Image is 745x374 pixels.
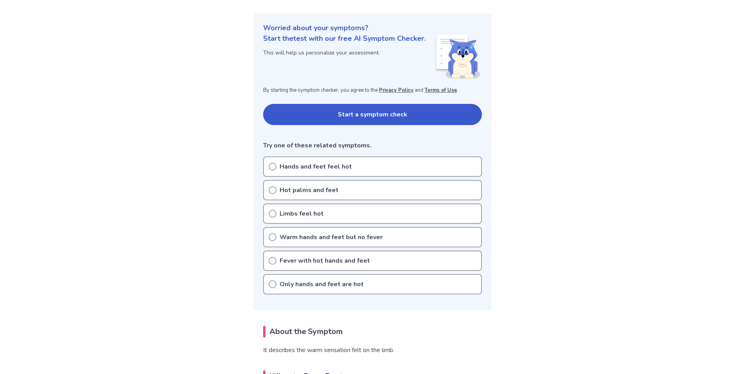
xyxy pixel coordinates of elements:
p: Fever with hot hands and feet [280,256,370,265]
p: Limbs feel hot [280,209,324,218]
p: Hands and feet feel hot [280,162,352,171]
p: Start the test with our free AI Symptom Checker. [263,33,426,44]
p: Only hands and feet are hot [280,280,364,289]
p: Hot palms and feet [280,185,339,195]
p: By starting the symptom checker, you agree to the and [263,87,482,94]
p: This will help us personalize your assessment. [263,49,426,57]
a: Terms of Use [425,87,457,94]
a: Privacy Policy [379,87,414,94]
button: Start a symptom check [263,104,482,125]
img: Shiba [435,35,480,79]
p: Try one of these related symptoms. [263,141,482,150]
h2: About the Symptom [263,326,482,338]
p: Worried about your symptoms? [263,23,482,33]
p: Warm hands and feet but no fever [280,232,383,242]
p: It describes the warm sensation felt on the limb. [263,345,482,355]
